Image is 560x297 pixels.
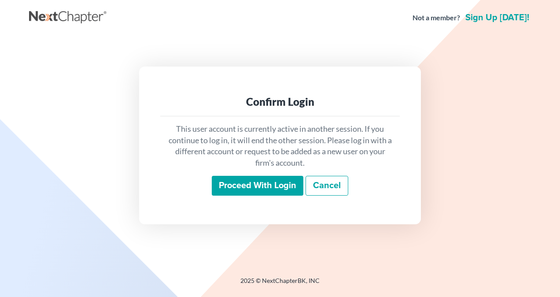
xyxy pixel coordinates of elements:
div: Confirm Login [167,95,393,109]
p: This user account is currently active in another session. If you continue to log in, it will end ... [167,123,393,169]
a: Sign up [DATE]! [464,13,531,22]
div: 2025 © NextChapterBK, INC [29,276,531,292]
strong: Not a member? [413,13,460,23]
input: Proceed with login [212,176,303,196]
a: Cancel [306,176,348,196]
